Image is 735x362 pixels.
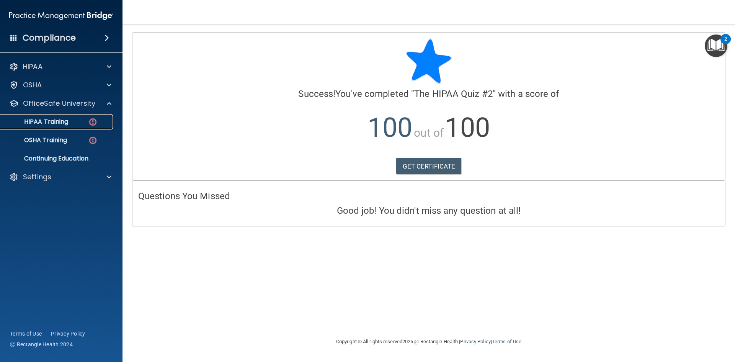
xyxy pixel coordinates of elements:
[9,80,111,90] a: OSHA
[9,172,111,182] a: Settings
[5,118,68,126] p: HIPAA Training
[88,117,98,127] img: danger-circle.6113f641.png
[9,62,111,71] a: HIPAA
[414,88,493,99] span: The HIPAA Quiz #2
[88,136,98,145] img: danger-circle.6113f641.png
[23,33,76,43] h4: Compliance
[23,80,42,90] p: OSHA
[396,158,462,175] a: GET CERTIFICATE
[367,112,412,143] span: 100
[23,62,42,71] p: HIPAA
[138,89,719,99] h4: You've completed " " with a score of
[724,39,727,49] div: 2
[289,329,568,354] div: Copyright © All rights reserved 2025 @ Rectangle Health | |
[406,38,452,84] img: blue-star-rounded.9d042014.png
[298,88,335,99] span: Success!
[445,112,490,143] span: 100
[51,330,85,337] a: Privacy Policy
[492,339,521,344] a: Terms of Use
[460,339,490,344] a: Privacy Policy
[705,34,727,57] button: Open Resource Center, 2 new notifications
[23,172,51,182] p: Settings
[10,330,42,337] a: Terms of Use
[138,191,719,201] h4: Questions You Missed
[9,8,113,23] img: PMB logo
[9,99,111,108] a: OfficeSafe University
[138,206,719,216] h4: Good job! You didn't miss any question at all!
[23,99,95,108] p: OfficeSafe University
[5,136,67,144] p: OSHA Training
[5,155,109,162] p: Continuing Education
[414,126,444,139] span: out of
[10,341,73,348] span: Ⓒ Rectangle Health 2024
